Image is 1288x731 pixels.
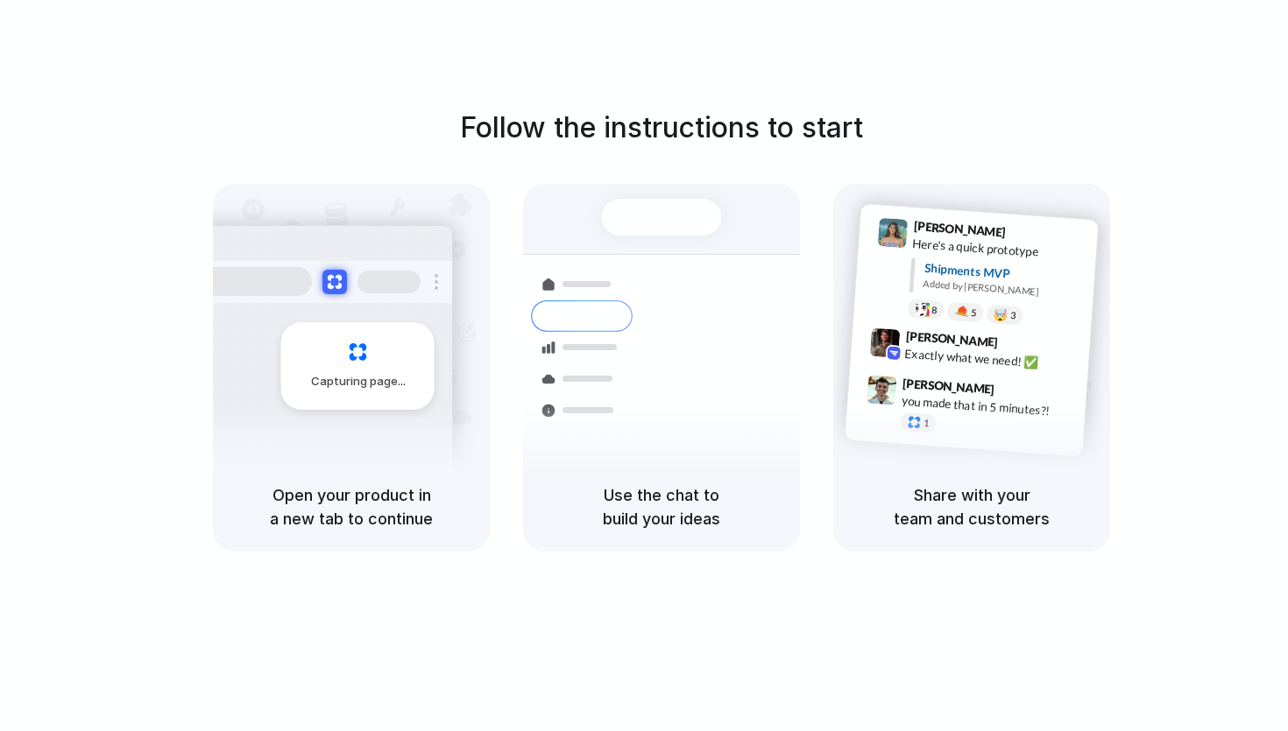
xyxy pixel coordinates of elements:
[1010,311,1016,320] span: 3
[902,373,995,398] span: [PERSON_NAME]
[994,308,1008,321] div: 🤯
[904,344,1079,374] div: Exactly what we need! ✅
[854,483,1089,531] h5: Share with your team and customers
[544,483,779,531] h5: Use the chat to build your ideas
[913,216,1006,242] span: [PERSON_NAME]
[1000,382,1036,403] span: 9:47 AM
[460,107,863,149] h1: Follow the instructions to start
[923,277,1084,302] div: Added by [PERSON_NAME]
[912,234,1087,264] div: Here's a quick prototype
[311,373,408,390] span: Capturing page
[931,305,938,314] span: 8
[971,307,977,317] span: 5
[1003,334,1039,355] span: 9:42 AM
[905,326,998,351] span: [PERSON_NAME]
[901,391,1076,421] div: you made that in 5 minutes?!
[234,483,469,531] h5: Open your product in a new tab to continue
[1011,224,1047,245] span: 9:41 AM
[924,258,1086,287] div: Shipments MVP
[924,418,930,428] span: 1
